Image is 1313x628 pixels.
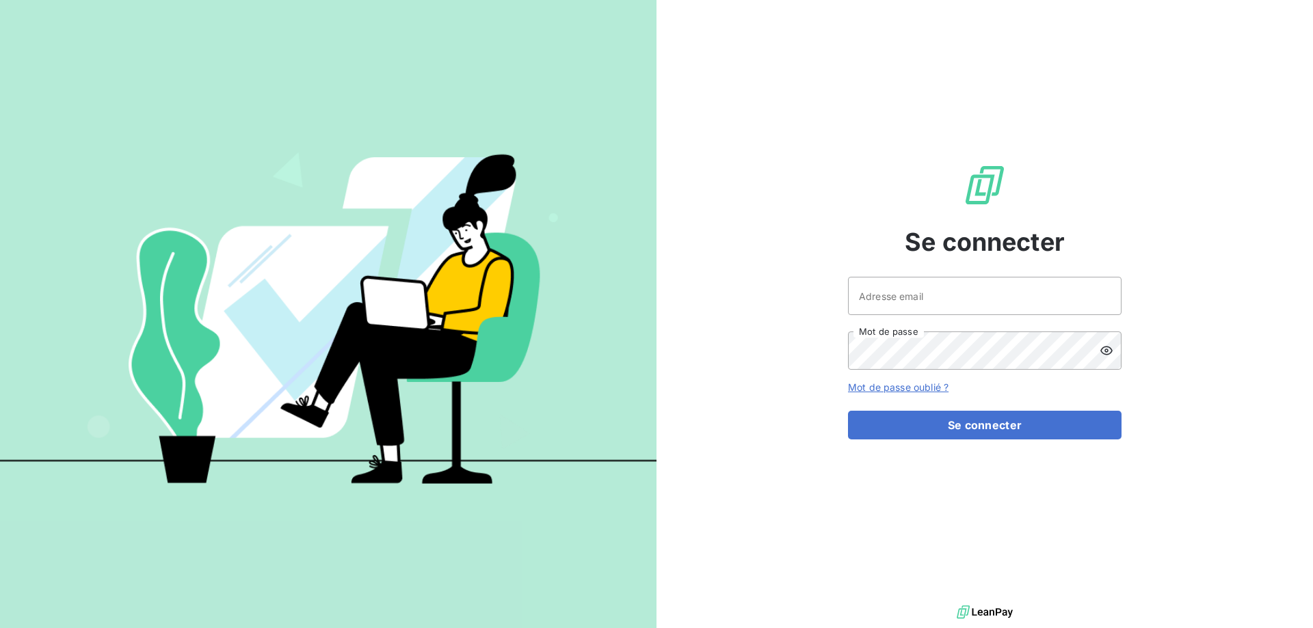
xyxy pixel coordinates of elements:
[963,163,1007,207] img: Logo LeanPay
[848,411,1122,439] button: Se connecter
[848,277,1122,315] input: placeholder
[905,223,1065,260] span: Se connecter
[848,381,949,393] a: Mot de passe oublié ?
[957,602,1013,623] img: logo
